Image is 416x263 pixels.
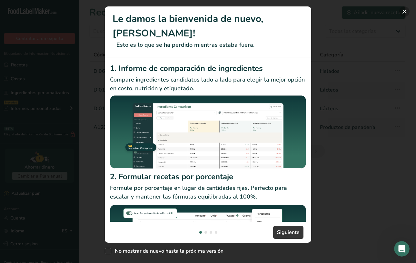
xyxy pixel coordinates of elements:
[394,241,410,257] iframe: Intercom live chat
[273,226,303,239] button: Siguiente
[110,75,306,93] p: Compare ingredientes candidatos lado a lado para elegir la mejor opción en costo, nutrición y eti...
[113,12,303,41] h1: Le damos la bienvenida de nuevo, [PERSON_NAME]!
[113,41,303,49] p: Esto es lo que se ha perdido mientras estaba fuera.
[110,95,306,169] img: Informe de comparación de ingredientes
[110,63,306,74] h2: 1. Informe de comparación de ingredientes
[277,229,300,236] span: Siguiente
[110,171,306,182] h2: 2. Formular recetas por porcentaje
[110,184,306,201] p: Formule por porcentaje en lugar de cantidades fijas. Perfecto para escalar y mantener las fórmula...
[111,248,223,254] span: No mostrar de nuevo hasta la próxima versión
